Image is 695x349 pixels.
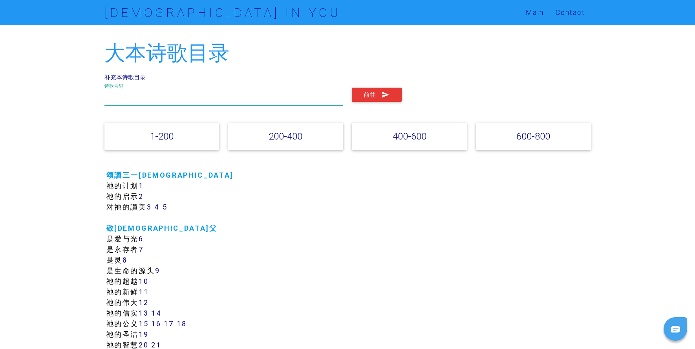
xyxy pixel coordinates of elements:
a: 15 [139,319,148,328]
a: 200-400 [269,130,302,142]
a: 18 [177,319,187,328]
a: 3 [147,202,152,211]
a: 8 [123,255,128,265]
h2: 大本诗歌目录 [104,42,591,65]
a: 19 [139,330,148,339]
a: 9 [155,266,160,275]
a: 敬[DEMOGRAPHIC_DATA]父 [106,224,218,233]
a: 颂讚三一[DEMOGRAPHIC_DATA] [106,171,234,180]
a: 16 [151,319,161,328]
a: 补充本诗歌目录 [104,73,146,81]
a: 600-800 [516,130,550,142]
a: 12 [139,298,148,307]
a: 1 [139,181,144,190]
a: 13 [139,309,148,318]
iframe: Chat [662,314,689,343]
a: 17 [164,319,174,328]
a: 2 [139,192,144,201]
a: 4 [154,202,160,211]
a: 400-600 [393,130,426,142]
label: 诗歌号码 [104,83,123,90]
button: 前往 [352,88,402,102]
a: 6 [139,234,144,243]
a: 1-200 [150,130,174,142]
a: 7 [139,245,144,254]
a: 5 [163,202,168,211]
a: 14 [151,309,161,318]
a: 10 [139,277,148,286]
a: 11 [139,287,148,296]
